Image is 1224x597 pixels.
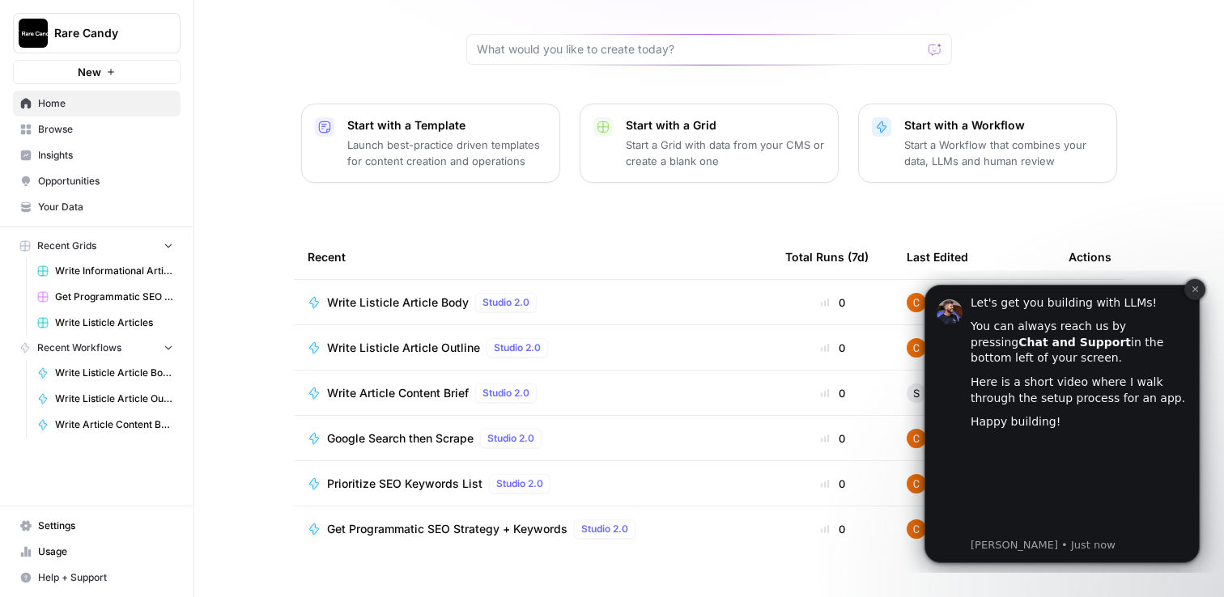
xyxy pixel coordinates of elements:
a: Opportunities [13,168,181,194]
span: Prioritize SEO Keywords List [327,476,482,492]
img: Rare Candy Logo [19,19,48,48]
span: Google Search then Scrape [327,430,474,447]
span: Studio 2.0 [496,476,543,491]
div: Total Runs (7d) [785,235,869,279]
a: Write Listicle Articles [30,310,181,336]
span: Get Programmatic SEO Strategy + Keywords [327,521,567,537]
a: Write Article Content Brief [30,412,181,438]
span: Browse [38,122,173,137]
span: Settings [38,519,173,533]
a: Insights [13,142,181,168]
span: Opportunities [38,174,173,188]
span: Rare Candy [54,25,152,41]
span: Your Data [38,200,173,214]
span: Studio 2.0 [482,386,529,400]
span: Insights [38,148,173,163]
div: Recent [308,235,759,279]
span: Studio 2.0 [494,341,541,355]
span: Recent Workflows [37,341,121,355]
button: Recent Grids [13,234,181,258]
a: Home [13,91,181,116]
button: Start with a TemplateLaunch best-practice driven templates for content creation and operations [301,104,560,183]
span: New [78,64,101,80]
p: Start with a Grid [626,117,825,133]
p: Launch best-practice driven templates for content creation and operations [347,137,546,169]
button: Help + Support [13,565,181,591]
a: Prioritize SEO Keywords ListStudio 2.0 [308,474,759,493]
a: Write Article Content BriefStudio 2.0 [308,383,759,403]
p: Start with a Template [347,117,546,133]
iframe: youtube [70,168,287,265]
span: Help + Support [38,570,173,585]
p: Start a Workflow that combines your data, LLMs and human review [904,137,1103,169]
span: Studio 2.0 [487,431,534,446]
span: Write Article Content Brief [55,417,173,432]
button: Start with a WorkflowStart a Workflow that combines your data, LLMs and human review [858,104,1117,183]
p: Start a Grid with data from your CMS or create a blank one [626,137,825,169]
div: 0 [785,521,881,537]
input: What would you like to create today? [477,41,922,57]
span: Get Programmatic SEO Keyword Ideas [55,290,173,304]
button: Workspace: Rare Candy [13,13,181,53]
button: Dismiss notification [284,9,305,30]
span: Write Listicle Article Outline [327,340,480,356]
div: 0 [785,385,881,401]
a: Google Search then ScrapeStudio 2.0 [308,429,759,448]
span: Write Informational Articles [55,264,173,278]
div: 0 [785,430,881,447]
iframe: Intercom notifications message [900,270,1224,573]
span: Write Article Content Brief [327,385,469,401]
button: Start with a GridStart a Grid with data from your CMS or create a blank one [580,104,839,183]
span: Write Listicle Article Body [55,366,173,380]
a: Settings [13,513,181,539]
a: Write Informational Articles [30,258,181,284]
span: Studio 2.0 [482,295,529,310]
a: Your Data [13,194,181,220]
span: Recent Grids [37,239,96,253]
div: 0 [785,340,881,356]
a: Write Listicle Article BodyStudio 2.0 [308,293,759,312]
a: Write Listicle Article OutlineStudio 2.0 [308,338,759,358]
span: Write Listicle Articles [55,315,173,330]
span: Write Listicle Article Outline [55,392,173,406]
a: Browse [13,116,181,142]
a: Get Programmatic SEO Keyword Ideas [30,284,181,310]
a: Write Listicle Article Body [30,360,181,386]
span: Home [38,96,173,111]
div: Last Edited [907,235,968,279]
div: 0 [785,294,881,311]
a: Usage [13,539,181,565]
p: Message from Steven, sent Just now [70,268,287,282]
p: Start with a Workflow [904,117,1103,133]
span: Usage [38,544,173,559]
div: 0 [785,476,881,492]
div: Actions [1069,235,1111,279]
span: Studio 2.0 [581,522,628,536]
span: Write Listicle Article Body [327,294,469,311]
button: New [13,60,181,84]
a: Get Programmatic SEO Strategy + KeywordsStudio 2.0 [308,519,759,539]
button: Recent Workflows [13,336,181,360]
a: Write Listicle Article Outline [30,386,181,412]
